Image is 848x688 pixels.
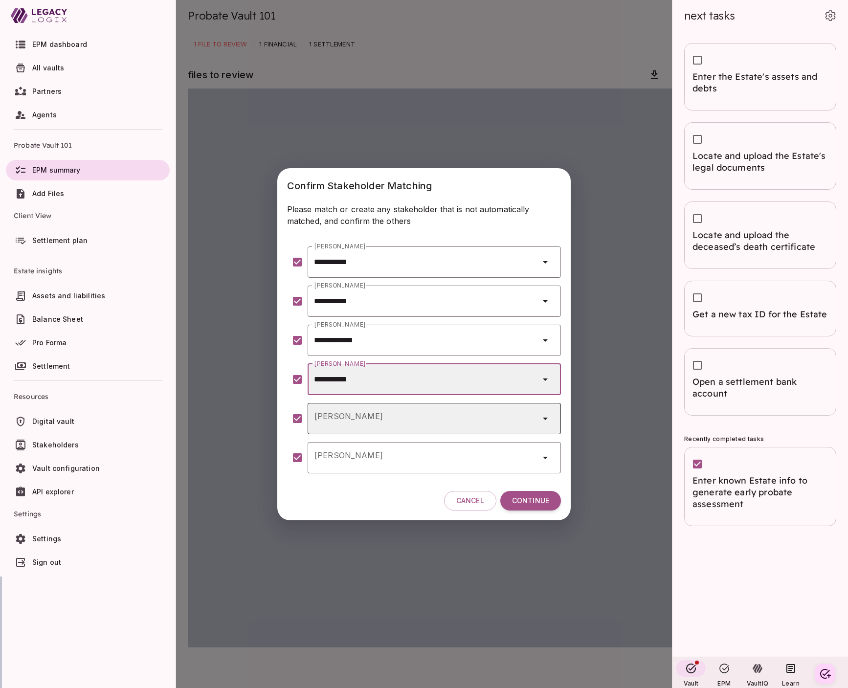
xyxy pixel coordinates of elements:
span: Enter the Estate's assets and debts [692,71,828,94]
label: [PERSON_NAME] [314,281,366,289]
span: Please match or create any stakeholder that is not automatically matched, and confirm the others [287,204,532,226]
span: Add Files [32,189,64,198]
span: Settings [14,502,162,526]
span: Partners [32,87,62,95]
label: [PERSON_NAME] [314,320,366,329]
span: Stakeholders [32,441,79,449]
span: Settings [32,534,61,543]
span: Vault configuration [32,464,100,472]
span: Balance Sheet [32,315,83,323]
span: All vaults [32,64,65,72]
span: Probate Vault 101 [14,133,162,157]
span: Confirm Stakeholder Matching [287,180,432,192]
span: Get a new tax ID for the Estate [692,309,828,320]
span: EPM [717,680,731,687]
span: Settlement [32,362,70,370]
span: next tasks [684,9,735,22]
span: Learn [782,680,800,687]
label: [PERSON_NAME] [314,242,366,250]
span: Recently completed tasks [684,435,764,443]
span: Resources [14,385,162,408]
button: Create your first task [815,664,835,684]
span: Agents [32,111,57,119]
button: Cancel [444,491,496,510]
span: Enter known Estate info to generate early probate assessment [692,475,828,510]
span: Locate and upload the deceased’s death certificate [692,229,828,253]
span: Open a settlement bank account [692,376,828,399]
span: Client View [14,204,162,227]
span: Pro Forma [32,338,67,347]
span: Cancel [456,496,484,505]
span: EPM dashboard [32,40,87,48]
span: Settlement plan [32,236,88,244]
span: Vault [684,680,699,687]
span: Digital vault [32,417,74,425]
span: VaultIQ [747,680,768,687]
span: EPM summary [32,166,81,174]
span: Locate and upload the Estate's legal documents [692,150,828,174]
span: Continue [512,496,549,505]
span: Assets and liabilities [32,291,105,300]
label: [PERSON_NAME] [314,359,366,368]
span: Estate insights [14,259,162,283]
span: API explorer [32,488,74,496]
button: Continue [500,491,561,510]
span: Sign out [32,558,61,566]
